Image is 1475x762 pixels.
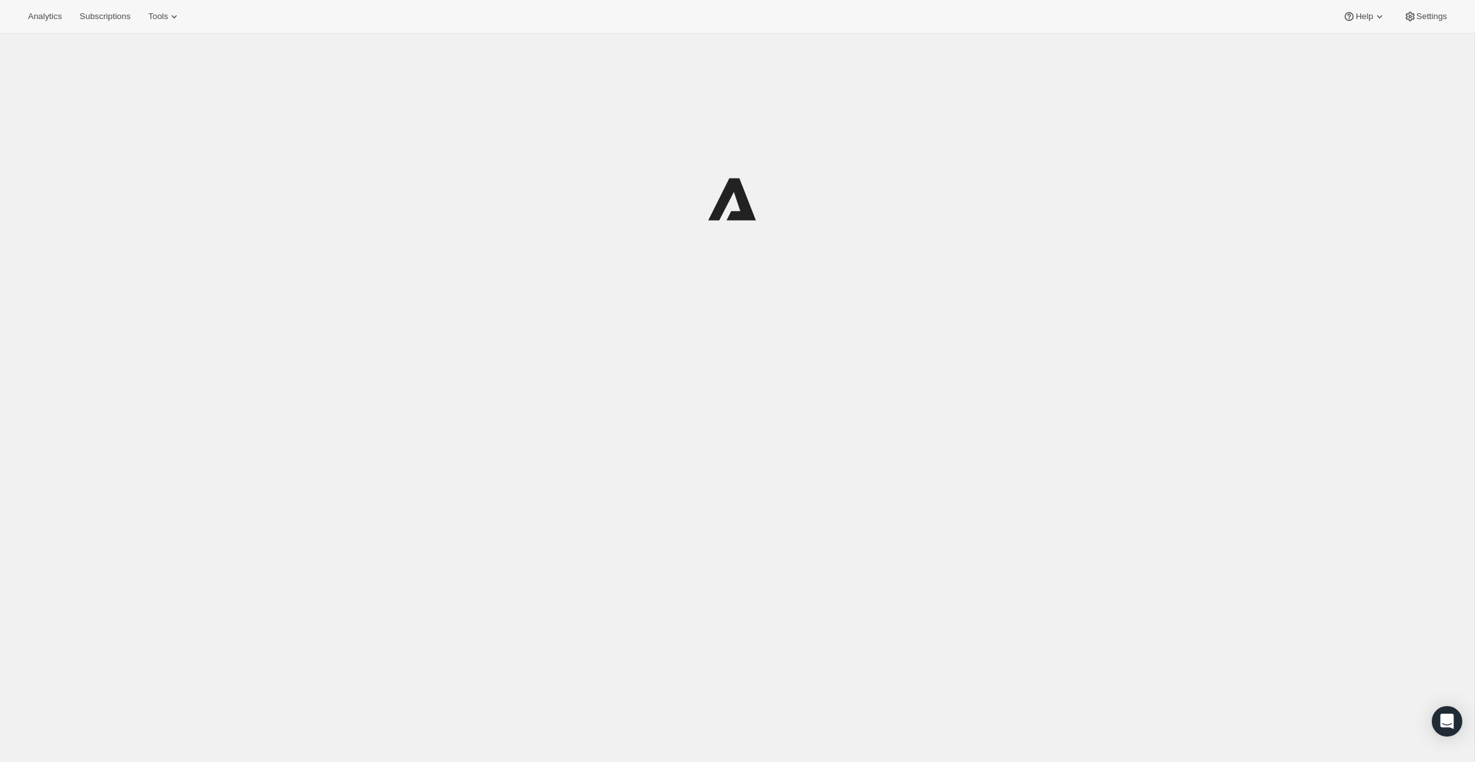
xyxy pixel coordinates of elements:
[1417,11,1447,22] span: Settings
[1396,8,1455,25] button: Settings
[28,11,62,22] span: Analytics
[20,8,69,25] button: Analytics
[141,8,188,25] button: Tools
[1335,8,1393,25] button: Help
[1432,706,1462,737] div: Open Intercom Messenger
[148,11,168,22] span: Tools
[1355,11,1373,22] span: Help
[79,11,130,22] span: Subscriptions
[72,8,138,25] button: Subscriptions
